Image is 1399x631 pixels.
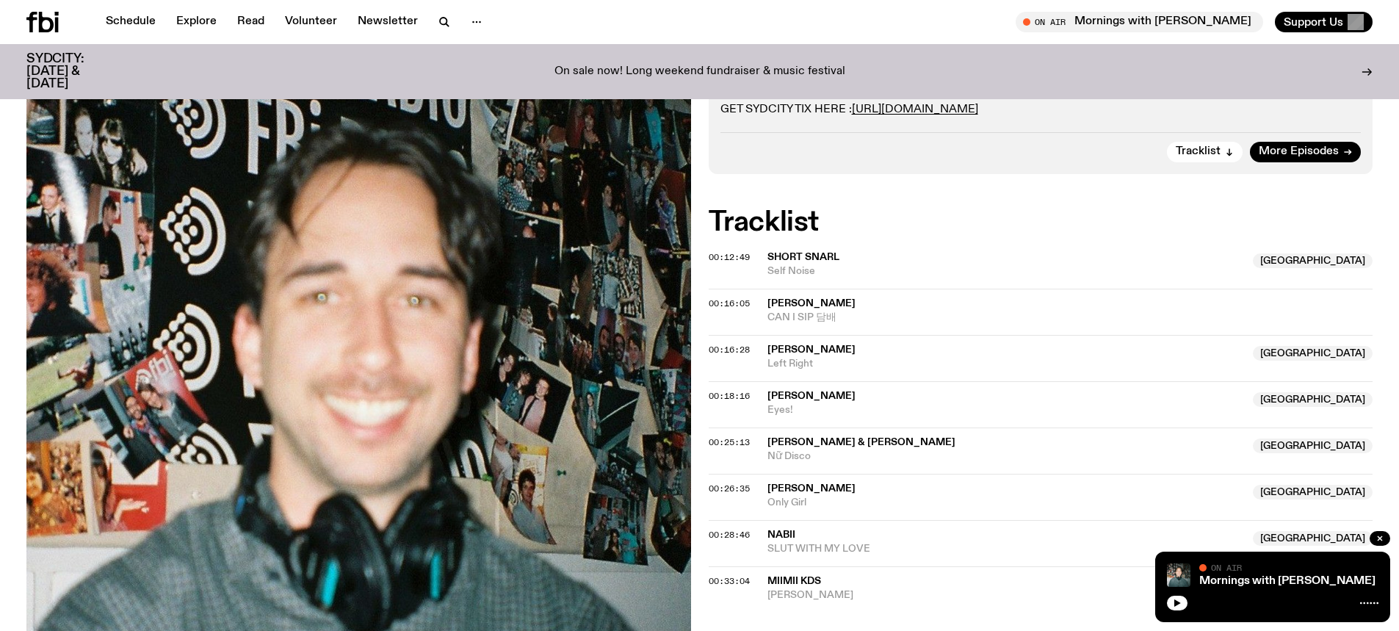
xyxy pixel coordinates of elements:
span: More Episodes [1259,146,1339,157]
span: [GEOGRAPHIC_DATA] [1253,346,1373,361]
span: [PERSON_NAME] [767,345,856,355]
span: Support Us [1284,15,1343,29]
span: 00:25:13 [709,436,750,448]
span: [GEOGRAPHIC_DATA] [1253,392,1373,407]
span: short snarl [767,252,839,262]
a: Volunteer [276,12,346,32]
span: [GEOGRAPHIC_DATA] [1253,531,1373,546]
button: Tracklist [1167,142,1243,162]
span: On Air [1211,563,1242,572]
img: Radio presenter Ben Hansen sits in front of a wall of photos and an fbi radio sign. Film photo. B... [1167,563,1190,587]
span: 00:18:16 [709,390,750,402]
span: [GEOGRAPHIC_DATA] [1253,439,1373,453]
p: On sale now! Long weekend fundraiser & music festival [554,65,845,79]
span: 00:16:05 [709,298,750,309]
span: 00:16:28 [709,344,750,356]
span: [PERSON_NAME] [767,588,1373,602]
span: [GEOGRAPHIC_DATA] [1253,253,1373,268]
span: CAN I SIP 담배 [767,311,1373,325]
span: Self Noise [767,264,1245,278]
span: [PERSON_NAME] [767,298,856,309]
span: [GEOGRAPHIC_DATA] [1253,485,1373,500]
button: Support Us [1275,12,1373,32]
span: Miimii KDS [767,576,821,586]
h3: SYDCITY: [DATE] & [DATE] [26,53,120,90]
span: Left Right [767,357,1245,371]
span: Eyes! [767,403,1245,417]
button: On AirMornings with [PERSON_NAME] [1016,12,1263,32]
span: Nữ Disco [767,450,1245,464]
span: nabii [767,530,795,540]
span: 00:28:46 [709,529,750,541]
p: GET SYDCITY TIX HERE : [720,103,1362,117]
span: [PERSON_NAME] [767,391,856,401]
a: More Episodes [1250,142,1361,162]
span: [PERSON_NAME] [767,483,856,494]
span: Tracklist [1176,146,1221,157]
a: Read [228,12,273,32]
span: [PERSON_NAME] & [PERSON_NAME] [767,437,955,447]
a: [URL][DOMAIN_NAME] [852,104,978,115]
a: Schedule [97,12,165,32]
span: Only Girl [767,496,1245,510]
a: Explore [167,12,225,32]
span: 00:12:49 [709,251,750,263]
span: 00:33:04 [709,575,750,587]
h2: Tracklist [709,209,1373,236]
a: Newsletter [349,12,427,32]
a: Mornings with [PERSON_NAME] [1199,575,1375,587]
span: 00:26:35 [709,483,750,494]
span: SLUT WITH MY LOVE [767,542,1245,556]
